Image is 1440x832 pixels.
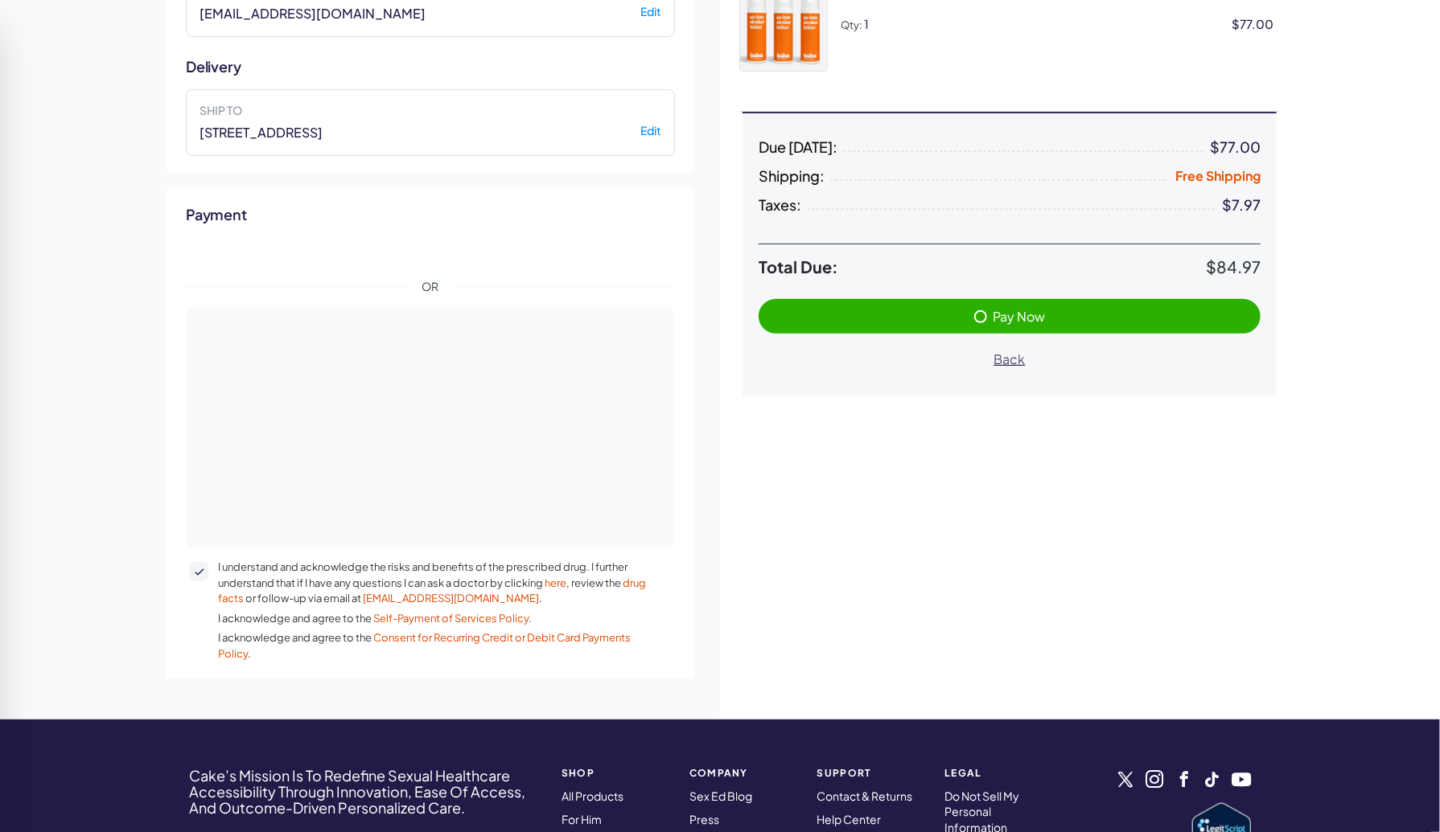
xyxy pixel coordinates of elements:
[640,5,661,19] button: Edit
[218,631,631,660] a: Consent for Recurring Credit or Debit Card Payments Policy
[944,768,1053,778] strong: Legal
[199,323,662,473] iframe: Secure payment input frame
[689,789,752,803] a: Sex Ed Blog
[1222,197,1261,213] div: $7.97
[1206,256,1261,277] span: $84.97
[218,611,649,627] span: I acknowledge and agree to the .
[200,103,661,117] label: Ship to
[1175,167,1261,184] span: Free Shipping
[841,15,869,32] div: Qty:
[640,124,661,138] button: Edit
[994,350,1026,367] span: Back
[759,197,801,213] span: Taxes:
[1210,139,1261,155] div: $77.00
[689,768,798,778] strong: COMPANY
[189,562,208,581] button: I understand and acknowledge the risks and benefits of the prescribed drug. I further understand ...
[689,812,719,826] a: Press
[759,168,825,184] span: Shipping:
[759,139,837,155] span: Due [DATE]:
[200,124,323,141] span: [STREET_ADDRESS]
[409,279,452,295] span: OR
[759,257,1206,277] span: Total Due:
[218,559,649,607] span: I understand and acknowledge the risks and benefits of the prescribed drug. I further understand ...
[817,812,882,826] a: Help Center
[562,812,602,826] a: For Him
[562,768,670,778] strong: SHOP
[817,789,913,803] a: Contact & Returns
[864,16,869,31] span: 1
[817,768,926,778] strong: Support
[562,789,623,803] a: All Products
[373,612,529,625] a: Self-Payment of Services Policy
[186,56,675,76] h2: Delivery
[200,5,426,23] span: [EMAIL_ADDRESS][DOMAIN_NAME]
[759,342,1261,376] button: Back
[186,204,675,224] h2: Payment
[183,227,678,269] iframe: Secure express checkout frame
[545,576,566,589] a: here
[1232,15,1280,32] div: $77.00
[189,768,541,815] h4: Cake’s Mission Is To Redefine Sexual Healthcare Accessibility Through Innovation, Ease Of Access,...
[363,592,539,605] a: [EMAIL_ADDRESS][DOMAIN_NAME]
[218,630,649,662] span: I acknowledge and agree to the .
